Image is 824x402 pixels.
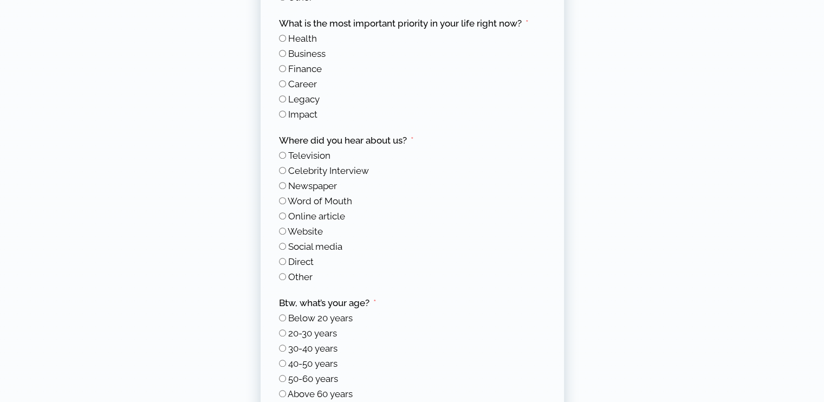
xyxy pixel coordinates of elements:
input: Social media [279,243,286,250]
span: Legacy [288,94,320,105]
input: Above 60 years [279,390,286,397]
span: Finance [288,63,322,74]
input: 40-50 years [279,360,286,367]
span: Business [288,48,326,59]
input: Newspaper [279,182,286,189]
span: 20-30 years [288,328,337,339]
input: Celebrity Interview [279,167,286,174]
input: Other [279,273,286,280]
input: Impact [279,111,286,118]
span: Social media [288,241,342,252]
span: 40-50 years [288,358,338,369]
input: 50-60 years [279,375,286,382]
span: Online article [288,211,345,222]
input: Television [279,152,286,159]
span: Below 20 years [288,313,353,323]
span: Celebrity Interview [288,165,369,176]
span: Impact [288,109,317,120]
input: Online article [279,212,286,219]
span: 30-40 years [288,343,338,354]
input: Career [279,80,286,87]
input: 30-40 years [279,345,286,352]
span: Career [288,79,317,89]
label: Btw, what’s your age? [279,297,377,309]
span: Word of Mouth [288,196,352,206]
input: Health [279,35,286,42]
input: Direct [279,258,286,265]
span: Direct [288,256,314,267]
input: Word of Mouth [279,197,286,204]
input: Below 20 years [279,314,286,321]
label: Where did you hear about us? [279,134,414,147]
span: Newspaper [288,180,337,191]
span: Above 60 years [288,388,353,399]
span: Other [288,271,313,282]
span: Website [288,226,323,237]
span: 50-60 years [288,373,338,384]
input: 20-30 years [279,329,286,336]
label: What is the most important priority in your life right now? [279,17,529,30]
input: Website [279,228,286,235]
input: Finance [279,65,286,72]
input: Business [279,50,286,57]
span: Television [288,150,330,161]
input: Legacy [279,95,286,102]
span: Health [288,33,317,44]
